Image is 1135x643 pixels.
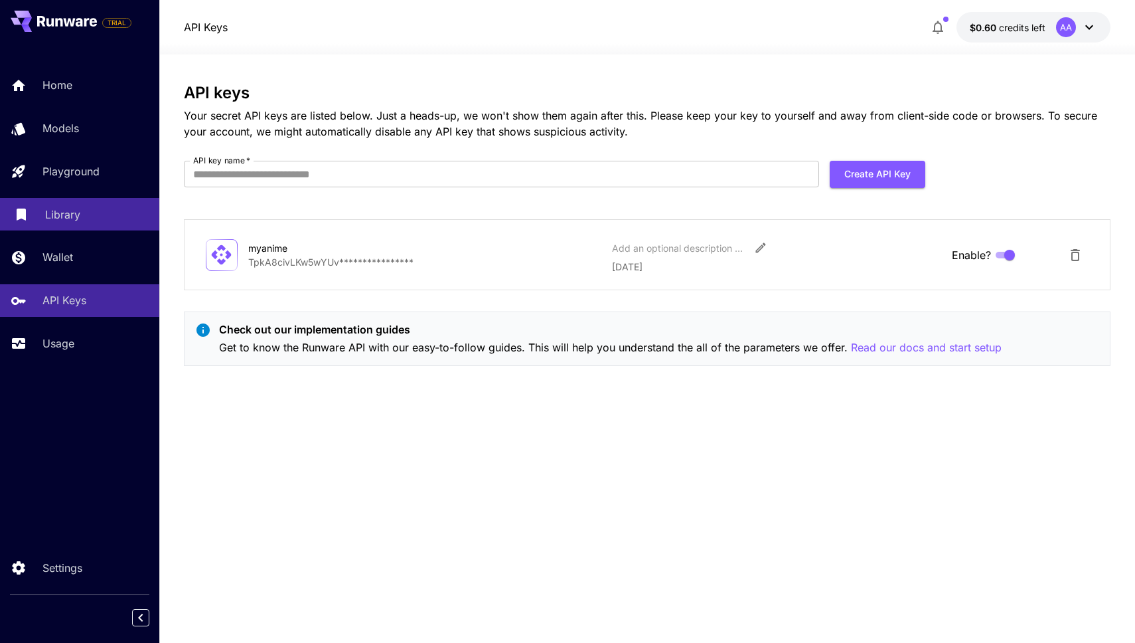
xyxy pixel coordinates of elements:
p: Wallet [42,249,73,265]
nav: breadcrumb [184,19,228,35]
div: Collapse sidebar [142,606,159,630]
button: Delete API Key [1062,242,1089,268]
h3: API keys [184,84,1111,102]
span: $0.60 [970,22,999,33]
p: Models [42,120,79,136]
div: Add an optional description or comment [612,241,745,255]
p: Your secret API keys are listed below. Just a heads-up, we won't show them again after this. Plea... [184,108,1111,139]
p: Check out our implementation guides [219,321,1002,337]
label: API key name [193,155,250,166]
div: $0.5972 [970,21,1045,35]
button: Collapse sidebar [132,609,149,626]
p: Settings [42,560,82,576]
p: Playground [42,163,100,179]
button: $0.5972AA [956,12,1110,43]
p: Home [42,77,72,93]
button: Read our docs and start setup [851,339,1002,356]
span: Enable? [952,247,991,263]
span: TRIAL [103,18,131,28]
p: Library [45,207,80,223]
p: API Keys [42,292,86,308]
p: Usage [42,335,74,351]
div: myanime [248,241,381,255]
button: Edit [749,236,773,260]
p: [DATE] [612,260,941,274]
p: Get to know the Runware API with our easy-to-follow guides. This will help you understand the all... [219,339,1002,356]
span: Add your payment card to enable full platform functionality. [102,15,131,31]
a: API Keys [184,19,228,35]
div: AA [1056,17,1076,37]
span: credits left [999,22,1045,33]
button: Create API Key [830,161,925,188]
